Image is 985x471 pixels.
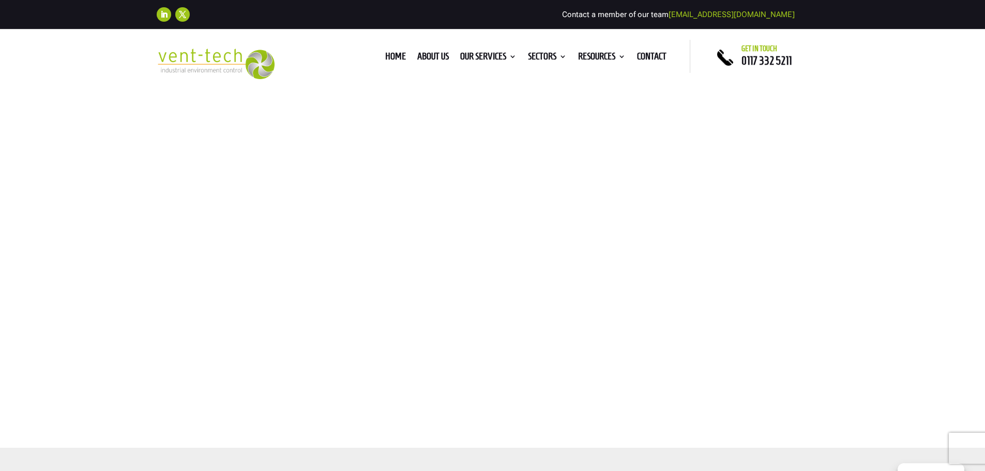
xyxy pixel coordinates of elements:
[528,53,567,64] a: Sectors
[669,10,795,19] a: [EMAIL_ADDRESS][DOMAIN_NAME]
[157,49,275,79] img: 2023-09-27T08_35_16.549ZVENT-TECH---Clear-background
[385,53,406,64] a: Home
[741,54,792,67] a: 0117 332 5211
[417,53,449,64] a: About us
[460,53,517,64] a: Our Services
[741,44,777,53] span: Get in touch
[562,10,795,19] span: Contact a member of our team
[157,7,171,22] a: Follow on LinkedIn
[637,53,666,64] a: Contact
[578,53,626,64] a: Resources
[175,7,190,22] a: Follow on X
